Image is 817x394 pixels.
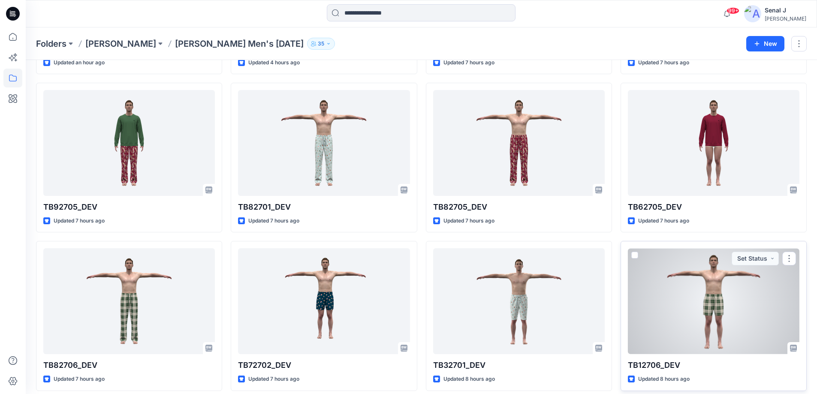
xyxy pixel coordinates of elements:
[238,248,410,354] a: TB72702_DEV
[248,58,300,67] p: Updated 4 hours ago
[43,248,215,354] a: TB82706_DEV
[43,90,215,196] a: TB92705_DEV
[54,58,105,67] p: Updated an hour ago
[628,90,799,196] a: TB62705_DEV
[238,359,410,371] p: TB72702_DEV
[238,201,410,213] p: TB82701_DEV
[628,248,799,354] a: TB12706_DEV
[628,201,799,213] p: TB62705_DEV
[638,217,689,226] p: Updated 7 hours ago
[443,58,494,67] p: Updated 7 hours ago
[638,58,689,67] p: Updated 7 hours ago
[727,7,739,14] span: 99+
[307,38,335,50] button: 35
[43,201,215,213] p: TB92705_DEV
[765,15,806,22] div: [PERSON_NAME]
[248,375,299,384] p: Updated 7 hours ago
[248,217,299,226] p: Updated 7 hours ago
[744,5,761,22] img: avatar
[746,36,784,51] button: New
[85,38,156,50] a: [PERSON_NAME]
[238,90,410,196] a: TB82701_DEV
[54,217,105,226] p: Updated 7 hours ago
[175,38,304,50] p: [PERSON_NAME] Men's [DATE]
[443,375,495,384] p: Updated 8 hours ago
[443,217,494,226] p: Updated 7 hours ago
[54,375,105,384] p: Updated 7 hours ago
[43,359,215,371] p: TB82706_DEV
[36,38,66,50] a: Folders
[433,90,605,196] a: TB82705_DEV
[628,359,799,371] p: TB12706_DEV
[433,248,605,354] a: TB32701_DEV
[638,375,690,384] p: Updated 8 hours ago
[433,359,605,371] p: TB32701_DEV
[433,201,605,213] p: TB82705_DEV
[765,5,806,15] div: Senal J
[318,39,324,48] p: 35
